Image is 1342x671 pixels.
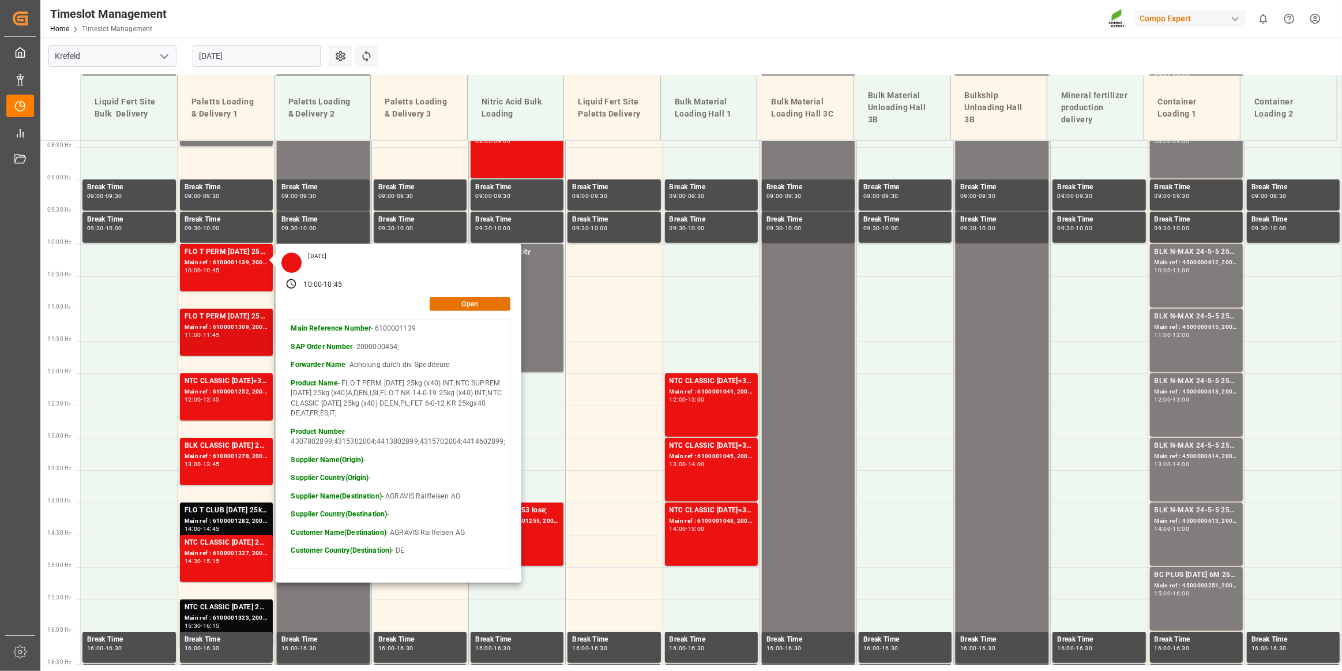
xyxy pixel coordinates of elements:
[203,462,220,467] div: 13:45
[300,646,317,651] div: 16:30
[1173,193,1190,198] div: 09:30
[1057,646,1074,651] div: 16:00
[281,634,365,646] div: Break Time
[281,646,298,651] div: 16:00
[1171,193,1172,198] div: -
[960,182,1044,193] div: Break Time
[785,646,802,651] div: 16:30
[880,193,882,198] div: -
[304,280,322,290] div: 10:00
[47,594,71,601] span: 15:30 Hr
[572,182,656,193] div: Break Time
[1171,268,1172,273] div: -
[193,45,321,67] input: DD.MM.YYYY
[670,452,753,462] div: Main ref : 6100001045, 2000000209;
[475,634,559,646] div: Break Time
[185,623,201,628] div: 15:30
[766,226,783,231] div: 09:30
[201,397,202,402] div: -
[203,397,220,402] div: 12:45
[688,646,705,651] div: 16:30
[378,214,462,226] div: Break Time
[1155,634,1238,646] div: Break Time
[47,530,71,536] span: 14:30 Hr
[185,613,268,623] div: Main ref : 6100001323, 2000000659;
[670,226,686,231] div: 09:30
[203,268,220,273] div: 10:45
[87,193,104,198] div: 09:00
[47,627,71,633] span: 16:00 Hr
[686,193,687,198] div: -
[766,91,844,125] div: Bulk Material Loading Hall 3C
[766,193,783,198] div: 09:00
[47,207,71,213] span: 09:30 Hr
[201,332,202,338] div: -
[291,324,506,334] p: - 6100001139
[572,226,589,231] div: 09:30
[863,85,941,130] div: Bulk Material Unloading Hall 3B
[201,193,202,198] div: -
[960,634,1044,646] div: Break Time
[90,91,168,125] div: Liquid Fert Site Bulk Delivery
[300,193,317,198] div: 09:30
[1171,226,1172,231] div: -
[1251,634,1335,646] div: Break Time
[977,646,979,651] div: -
[477,91,555,125] div: Nitric Acid Bulk Loading
[475,214,559,226] div: Break Time
[1074,193,1076,198] div: -
[960,214,1044,226] div: Break Time
[291,427,506,447] p: - 4307802899;4315302004;4413802899;4315702004;4414602899;
[324,280,342,290] div: 10:45
[201,558,202,564] div: -
[185,214,268,226] div: Break Time
[300,226,317,231] div: 10:00
[155,47,172,65] button: open menu
[50,25,69,33] a: Home
[201,226,202,231] div: -
[1057,182,1141,193] div: Break Time
[1171,332,1172,338] div: -
[48,45,176,67] input: Type to search/select
[572,646,589,651] div: 16:00
[880,226,882,231] div: -
[573,91,651,125] div: Liquid Fert Site Paletts Delivery
[1251,193,1268,198] div: 09:00
[494,226,510,231] div: 10:00
[686,646,687,651] div: -
[960,193,977,198] div: 09:00
[87,646,104,651] div: 16:00
[1155,268,1171,273] div: 10:00
[284,91,362,125] div: Paletts Loading & Delivery 2
[863,193,880,198] div: 09:00
[686,526,687,531] div: -
[766,646,783,651] div: 16:00
[291,324,371,332] strong: Main Reference Number
[1155,581,1238,591] div: Main ref : 4500000251, 2000000104;
[291,492,506,502] p: - AGRAVIS Raiffeisen AG
[185,193,201,198] div: 09:00
[47,368,71,374] span: 12:00 Hr
[322,280,324,290] div: -
[203,646,220,651] div: 16:30
[783,193,785,198] div: -
[87,182,171,193] div: Break Time
[1074,226,1076,231] div: -
[185,268,201,273] div: 10:00
[670,440,753,452] div: NTC CLASSIC [DATE]+3+TE BULK;
[1155,214,1238,226] div: Break Time
[492,138,494,144] div: -
[291,546,392,554] strong: Customer Country(Destination)
[203,623,220,628] div: 16:15
[50,5,167,23] div: Timeslot Management
[185,537,268,549] div: NTC CLASSIC [DATE] 25kg (x40) DE,EN,PL;
[185,452,268,462] div: Main ref : 6100001278, 2000000946;
[291,474,369,482] strong: Supplier Country(Origin)
[203,558,220,564] div: 15:15
[475,226,492,231] div: 09:30
[104,226,106,231] div: -
[1057,214,1141,226] div: Break Time
[1135,10,1246,27] div: Compo Expert
[298,646,300,651] div: -
[686,462,687,467] div: -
